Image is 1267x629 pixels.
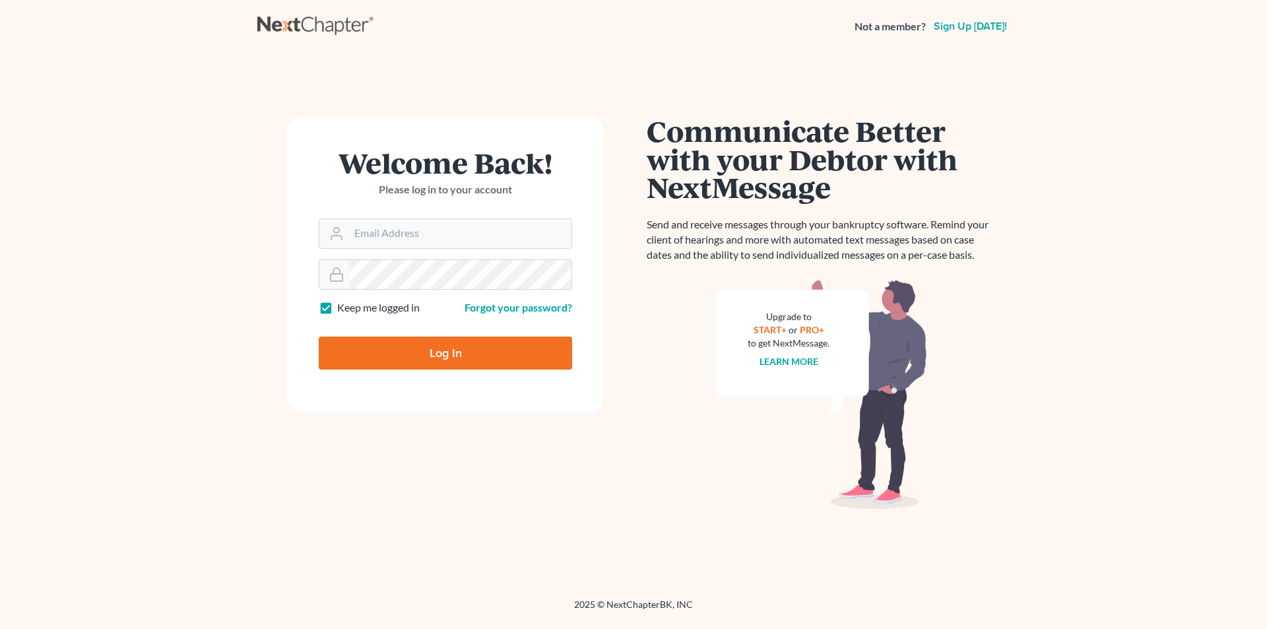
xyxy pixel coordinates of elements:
[754,324,787,335] a: START+
[716,279,927,510] img: nextmessage_bg-59042aed3d76b12b5cd301f8e5b87938c9018125f34e5fa2b7a6b67550977c72.svg
[647,117,996,201] h1: Communicate Better with your Debtor with NextMessage
[337,300,420,315] label: Keep me logged in
[319,182,572,197] p: Please log in to your account
[800,324,824,335] a: PRO+
[319,337,572,370] input: Log In
[748,337,829,350] div: to get NextMessage.
[349,219,571,248] input: Email Address
[748,310,829,323] div: Upgrade to
[760,356,818,367] a: Learn more
[931,21,1010,32] a: Sign up [DATE]!
[855,19,926,34] strong: Not a member?
[647,217,996,263] p: Send and receive messages through your bankruptcy software. Remind your client of hearings and mo...
[789,324,798,335] span: or
[319,149,572,177] h1: Welcome Back!
[465,301,572,314] a: Forgot your password?
[257,598,1010,622] div: 2025 © NextChapterBK, INC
